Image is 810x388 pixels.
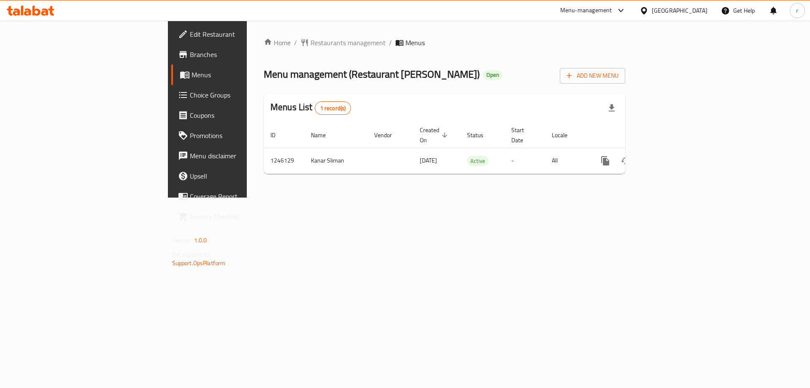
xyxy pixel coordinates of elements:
a: Menus [171,65,303,85]
span: ID [270,130,286,140]
table: enhanced table [264,122,683,174]
a: Grocery Checklist [171,206,303,227]
a: Coupons [171,105,303,125]
span: Status [467,130,494,140]
span: Edit Restaurant [190,29,297,39]
div: Total records count [315,101,351,115]
span: r [796,6,798,15]
td: All [545,148,589,174]
nav: breadcrumb [264,38,625,48]
span: Branches [190,49,297,60]
span: Locale [552,130,578,140]
span: Menus [405,38,425,48]
span: Get support on: [172,249,211,260]
span: Open [483,71,502,79]
a: Promotions [171,125,303,146]
button: Change Status [616,151,636,171]
li: / [389,38,392,48]
span: Vendor [374,130,403,140]
span: 1.0.0 [194,235,207,246]
span: Upsell [190,171,297,181]
span: Menu management ( Restaurant [PERSON_NAME] ) [264,65,480,84]
span: 1 record(s) [315,104,351,112]
span: Grocery Checklist [190,212,297,222]
span: [DATE] [420,155,437,166]
span: Choice Groups [190,90,297,100]
h2: Menus List [270,101,351,115]
div: Open [483,70,502,80]
button: more [595,151,616,171]
span: Add New Menu [567,71,618,81]
span: Created On [420,125,450,145]
a: Branches [171,44,303,65]
span: Promotions [190,130,297,141]
span: Menu disclaimer [190,151,297,161]
span: Coverage Report [190,191,297,201]
span: Version: [172,235,193,246]
span: Restaurants management [310,38,386,48]
span: Coupons [190,110,297,120]
th: Actions [589,122,683,148]
td: - [505,148,545,174]
td: Kanar Sliman [304,148,367,174]
a: Choice Groups [171,85,303,105]
div: Export file [602,98,622,118]
a: Support.OpsPlatform [172,258,226,269]
div: [GEOGRAPHIC_DATA] [652,6,707,15]
span: Menus [192,70,297,80]
span: Name [311,130,337,140]
span: Start Date [511,125,535,145]
button: Add New Menu [560,68,625,84]
a: Edit Restaurant [171,24,303,44]
a: Coverage Report [171,186,303,206]
a: Upsell [171,166,303,186]
a: Menu disclaimer [171,146,303,166]
a: Restaurants management [300,38,386,48]
div: Menu-management [560,5,612,16]
span: Active [467,156,489,166]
